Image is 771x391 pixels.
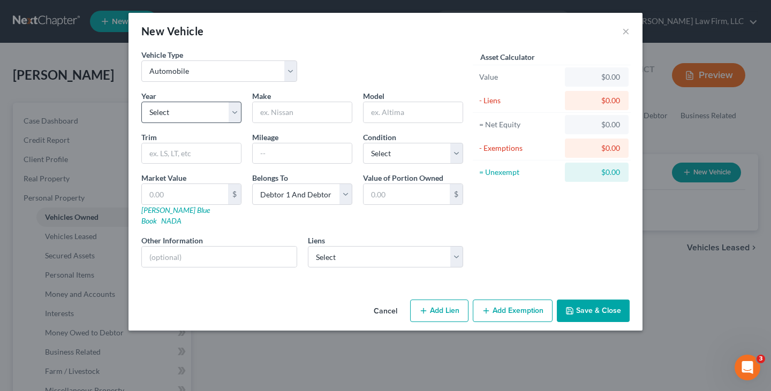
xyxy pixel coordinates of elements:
input: 0.00 [142,184,228,204]
span: 3 [757,355,765,363]
a: NADA [161,216,182,225]
label: Trim [141,132,157,143]
span: Make [252,91,271,101]
div: $0.00 [573,119,620,130]
label: Model [363,90,384,102]
button: × [622,25,630,37]
label: Market Value [141,172,186,183]
input: (optional) [142,247,297,267]
div: Value [479,72,560,82]
a: [PERSON_NAME] Blue Book [141,205,210,225]
div: $0.00 [573,95,620,106]
div: = Unexempt [479,167,560,178]
div: $ [228,184,241,204]
input: ex. LS, LT, etc [142,143,241,164]
div: - Exemptions [479,143,560,154]
label: Other Information [141,235,203,246]
label: Condition [363,132,396,143]
input: ex. Nissan [253,102,352,122]
button: Cancel [365,301,406,322]
div: $0.00 [573,72,620,82]
label: Liens [308,235,325,246]
label: Asset Calculator [480,51,535,63]
div: New Vehicle [141,24,203,39]
span: Belongs To [252,173,288,182]
label: Year [141,90,156,102]
input: ex. Altima [364,102,463,122]
div: - Liens [479,95,560,106]
input: 0.00 [364,184,450,204]
label: Mileage [252,132,278,143]
div: $0.00 [573,167,620,178]
iframe: Intercom live chat [735,355,760,380]
div: = Net Equity [479,119,560,130]
button: Add Exemption [473,300,553,322]
label: Value of Portion Owned [363,172,443,183]
button: Add Lien [410,300,468,322]
div: $0.00 [573,143,620,154]
div: $ [450,184,463,204]
button: Save & Close [557,300,630,322]
input: -- [253,143,352,164]
label: Vehicle Type [141,49,183,60]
